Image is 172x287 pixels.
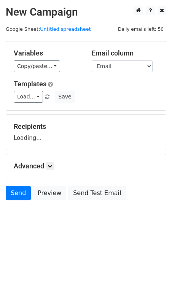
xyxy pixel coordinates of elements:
[6,186,31,200] a: Send
[6,6,166,19] h2: New Campaign
[14,122,158,142] div: Loading...
[115,25,166,33] span: Daily emails left: 50
[14,80,46,88] a: Templates
[14,162,158,170] h5: Advanced
[14,122,158,131] h5: Recipients
[115,26,166,32] a: Daily emails left: 50
[14,49,80,57] h5: Variables
[55,91,75,103] button: Save
[33,186,66,200] a: Preview
[68,186,126,200] a: Send Test Email
[6,26,91,32] small: Google Sheet:
[14,91,43,103] a: Load...
[92,49,158,57] h5: Email column
[14,60,60,72] a: Copy/paste...
[40,26,91,32] a: Untitled spreadsheet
